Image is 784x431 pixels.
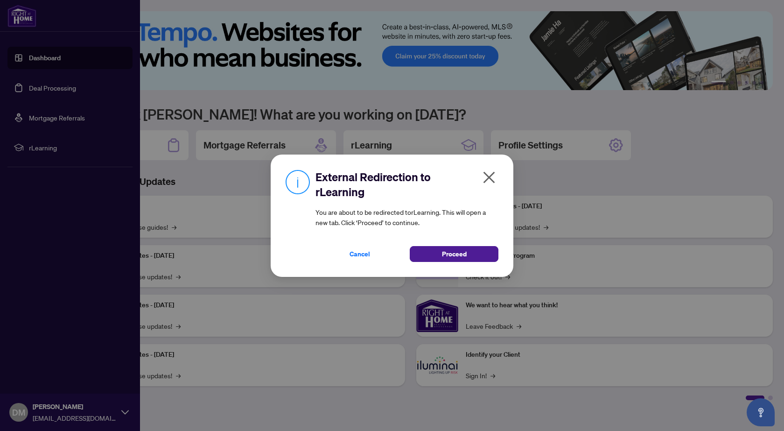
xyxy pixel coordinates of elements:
button: Proceed [410,246,498,262]
span: Cancel [350,247,370,261]
div: You are about to be redirected to rLearning . This will open a new tab. Click ‘Proceed’ to continue. [315,170,498,262]
button: Open asap [747,398,775,426]
span: close [482,170,497,185]
button: Cancel [315,246,404,262]
span: Proceed [442,247,467,261]
h2: External Redirection to rLearning [315,170,498,199]
img: Info Icon [286,170,310,194]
